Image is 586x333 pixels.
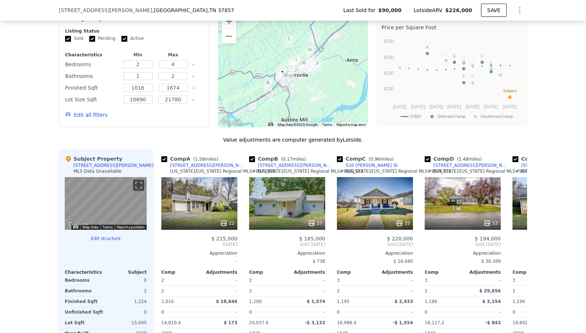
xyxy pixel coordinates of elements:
div: [STREET_ADDRESS][PERSON_NAME] [258,162,334,168]
div: Appreciation [249,250,325,256]
button: Zoom in [222,14,236,29]
a: Terms (opens in new tab) [322,123,332,127]
div: Comp [512,269,551,275]
div: 53 [484,220,498,227]
span: 1,200 [249,299,262,304]
span: ( miles) [366,157,397,162]
span: 2 [161,278,164,283]
span: $ 3,154 [482,299,501,304]
text: $150 [384,71,394,76]
span: 1.58 [195,157,205,162]
img: Google [220,118,244,127]
div: - [201,275,237,285]
text: H [490,60,493,64]
span: $ 220,000 [387,236,413,242]
span: 0.17 [283,157,293,162]
text: [DATE] [466,104,480,109]
div: Finished Sqft [65,83,119,93]
div: [STREET_ADDRESS][PERSON_NAME] [433,162,510,168]
div: 27 [308,220,322,227]
div: 15,045 [107,318,147,328]
button: Clear [192,87,195,90]
a: [STREET_ADDRESS][PERSON_NAME] [425,162,510,168]
div: Adjustments [287,269,325,275]
span: 14,810.4 [161,320,181,325]
div: 1413 Allison St [264,79,272,91]
a: Open this area in Google Maps (opens a new window) [67,220,91,230]
div: 112 Brewer St [275,70,283,82]
div: 1 [425,286,461,296]
button: Clear [192,75,195,78]
span: $ 173 [223,320,237,325]
span: $90,000 [378,7,402,14]
div: Map [65,177,147,230]
div: 2 [161,286,198,296]
text: E [453,54,456,58]
div: - [464,307,501,317]
div: Comp [161,269,199,275]
div: Appreciation [425,250,501,256]
text: [DATE] [503,104,516,109]
text: [DATE] [393,104,407,109]
a: [STREET_ADDRESS][PERSON_NAME] [249,162,334,168]
div: Characteristics [65,52,119,58]
div: Unfinished Sqft [65,307,104,317]
a: Report a problem [117,225,144,229]
div: - [289,275,325,285]
text: Selected Comp [437,114,465,119]
text: Subject [503,89,516,93]
div: 22 [220,220,234,227]
div: Comp C [337,155,397,162]
span: $ 194,000 [475,236,501,242]
span: 0 [512,310,515,315]
span: ( miles) [190,157,221,162]
span: 0.96 [370,157,380,162]
div: - [201,307,237,317]
div: [STREET_ADDRESS][PERSON_NAME] [74,162,154,168]
a: Report a map error [337,123,366,127]
div: - [161,256,237,266]
text: D [462,60,465,64]
button: Zoom out [222,29,236,44]
text: [DATE] [447,104,461,109]
span: Sold [DATE] [337,242,413,247]
div: Characteristics [65,269,106,275]
div: 2 [337,286,373,296]
span: $ 18,646 [216,299,237,304]
div: Comp A [161,155,221,162]
text: [DATE] [429,104,443,109]
span: 3 [425,278,428,283]
div: 0 [107,275,147,285]
span: 2 [249,278,252,283]
label: Active [121,35,144,42]
span: $ 185,000 [299,236,325,242]
span: $ 1,574 [307,299,325,304]
div: Bedrooms [65,59,119,70]
div: - [464,275,501,285]
div: [US_STATE]/[US_STATE] Regional MLS # 9981582 [258,168,363,174]
div: Adjustments [375,269,413,275]
text: 37857 [410,114,421,119]
a: Open this area in Google Maps (opens a new window) [220,118,244,127]
div: Comp [425,269,463,275]
div: Max [157,52,189,58]
button: Map Data [83,225,98,230]
div: 1006 E Mckinney Ave [304,57,312,70]
span: $ 215,000 [211,236,237,242]
div: [STREET_ADDRESS][PERSON_NAME] [170,162,246,168]
div: Finished Sqft [65,296,104,307]
span: Last Sold for [343,7,378,14]
text: J [499,66,502,71]
div: 0 [107,307,147,317]
span: 0 [337,310,340,315]
img: Google [67,220,91,230]
span: Map data ©2025 Google [278,123,318,127]
span: ( miles) [278,157,309,162]
button: Clear [192,63,195,66]
div: Lot Sqft [65,318,104,328]
div: 128 Jones St [278,68,286,81]
span: -$ 842 [485,320,501,325]
span: $226,000 [445,7,472,13]
div: Subject Property [65,155,122,162]
button: Keyboard shortcuts [73,225,78,228]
